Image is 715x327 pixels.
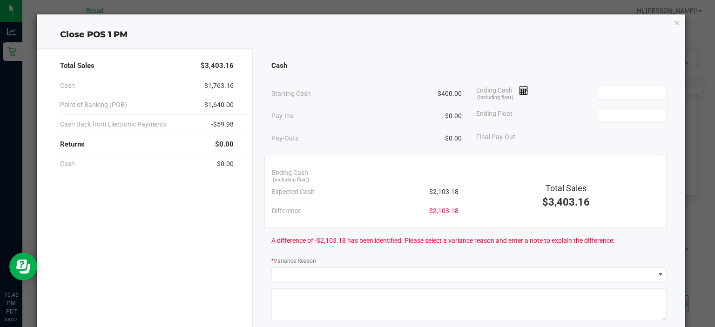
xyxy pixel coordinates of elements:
span: Ending Cash [272,168,308,178]
span: Difference [272,206,301,216]
span: Expected Cash [272,187,315,197]
span: -$2,103.18 [427,206,459,216]
span: Starting Cash [271,89,311,99]
span: Pay-Ins [271,111,293,121]
span: Cash [60,81,75,91]
span: Ending Cash [476,86,528,100]
span: $0.00 [445,133,462,143]
span: $3,403.16 [201,60,234,71]
span: $2,103.18 [429,187,459,197]
span: $400.00 [438,89,462,99]
span: -$59.98 [211,120,234,129]
span: Cash [271,60,287,71]
label: Variance Reason [271,257,316,265]
span: Pay-Outs [271,133,298,143]
span: Total Sales [60,60,94,71]
span: $0.00 [445,111,462,121]
span: Ending Float [476,109,513,123]
span: Cash [60,159,75,169]
span: $3,403.16 [542,196,590,208]
div: Close POS 1 PM [37,28,686,41]
span: (including float) [477,94,513,102]
div: Returns [60,134,234,154]
span: A difference of -$2,103.18 has been identified. Please select a variance reason and enter a note ... [271,236,614,246]
iframe: Resource center [9,253,37,280]
span: $0.00 [215,139,234,150]
span: $1,640.00 [204,100,234,110]
span: Final Pay-Out [476,132,515,142]
span: $0.00 [217,159,234,169]
span: $1,763.16 [204,81,234,91]
span: Total Sales [546,183,587,193]
span: Point of Banking (POB) [60,100,127,110]
span: (including float) [273,176,309,184]
span: Cash Back from Electronic Payments [60,120,167,129]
